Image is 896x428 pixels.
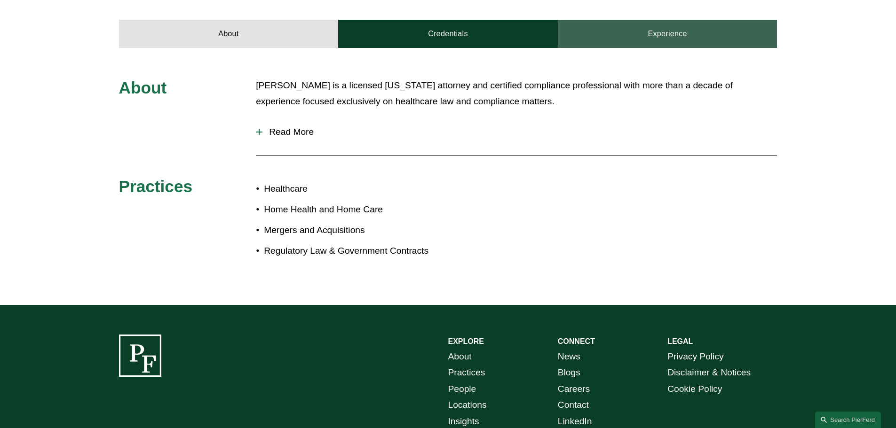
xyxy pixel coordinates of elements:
[667,349,723,365] a: Privacy Policy
[667,365,751,381] a: Disclaimer & Notices
[558,365,580,381] a: Blogs
[558,381,590,397] a: Careers
[264,222,448,239] p: Mergers and Acquisitions
[338,20,558,48] a: Credentials
[448,397,487,413] a: Locations
[264,243,448,259] p: Regulatory Law & Government Contracts
[262,127,777,137] span: Read More
[264,181,448,197] p: Healthcare
[264,202,448,218] p: Home Health and Home Care
[558,397,589,413] a: Contact
[119,78,167,97] span: About
[815,412,881,428] a: Search this site
[558,349,580,365] a: News
[119,177,193,195] span: Practices
[667,337,693,345] strong: LEGAL
[558,20,777,48] a: Experience
[119,20,339,48] a: About
[256,78,777,110] p: [PERSON_NAME] is a licensed [US_STATE] attorney and certified compliance professional with more t...
[448,337,484,345] strong: EXPLORE
[558,337,595,345] strong: CONNECT
[256,120,777,144] button: Read More
[448,381,476,397] a: People
[667,381,722,397] a: Cookie Policy
[448,349,472,365] a: About
[448,365,485,381] a: Practices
